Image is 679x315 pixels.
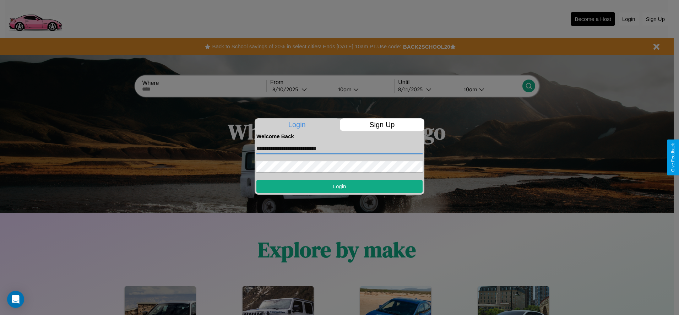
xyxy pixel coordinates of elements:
h4: Welcome Back [256,133,423,139]
p: Login [255,118,339,131]
p: Sign Up [340,118,425,131]
div: Open Intercom Messenger [7,291,24,308]
div: Give Feedback [670,143,675,172]
button: Login [256,180,423,193]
